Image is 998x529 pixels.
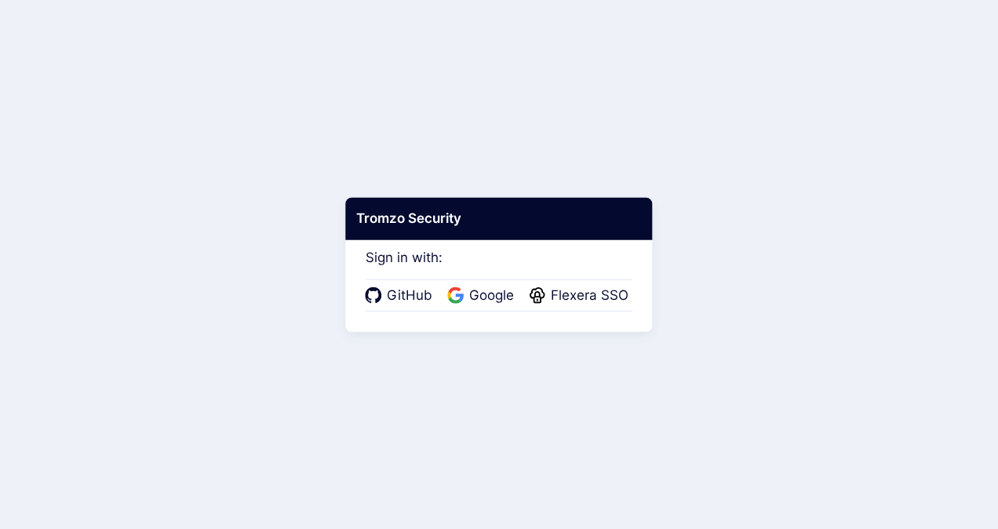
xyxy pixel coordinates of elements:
[448,286,519,306] a: Google
[382,286,437,306] span: GitHub
[530,286,633,306] a: Flexera SSO
[464,286,519,306] span: Google
[366,286,437,306] a: GitHub
[546,286,633,306] span: Flexera SSO
[366,228,633,312] div: Sign in with:
[345,198,652,240] div: Tromzo Security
